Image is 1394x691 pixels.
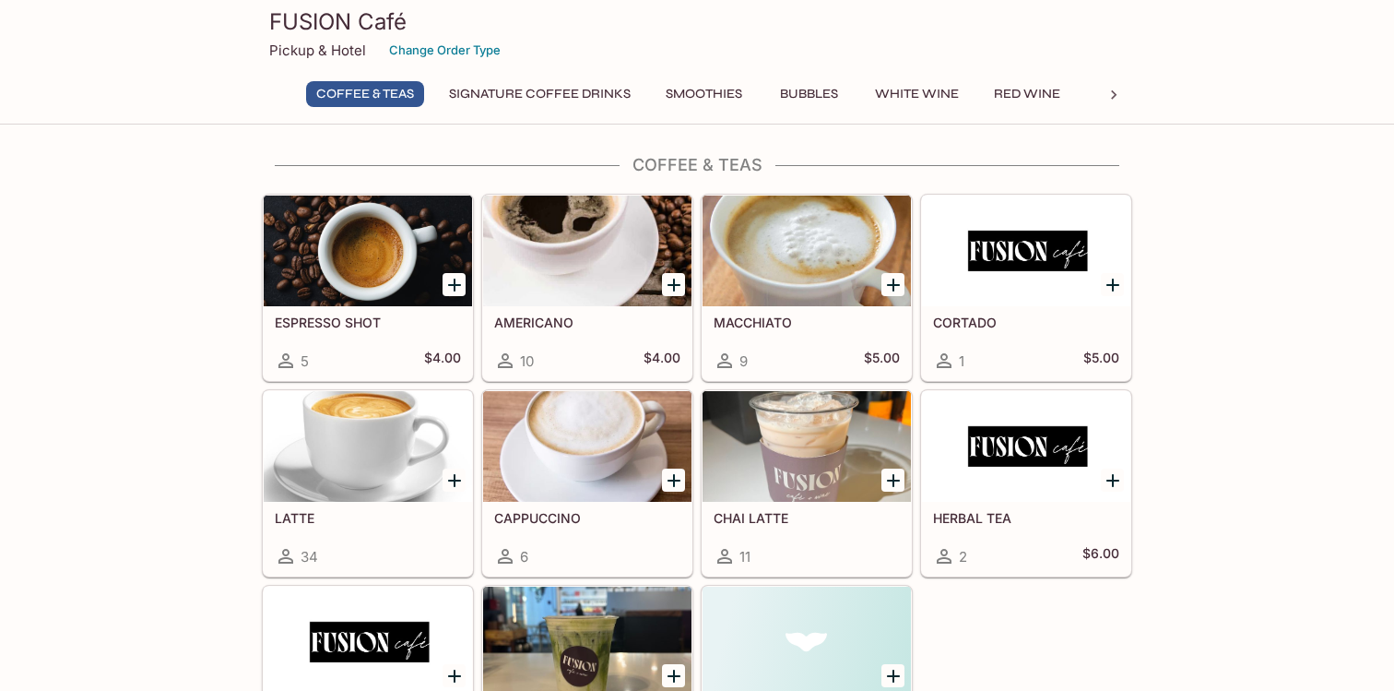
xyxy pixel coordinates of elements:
[381,36,509,65] button: Change Order Type
[443,664,466,687] button: Add MATCHA TEA
[482,390,692,577] a: CAPPUCCINO6
[1101,469,1124,492] button: Add HERBAL TEA
[443,273,466,296] button: Add ESPRESSO SHOT
[881,469,904,492] button: Add CHAI LATTE
[269,7,1125,36] h3: FUSION Café
[739,352,748,370] span: 9
[959,548,967,566] span: 2
[483,391,691,502] div: CAPPUCCINO
[482,195,692,381] a: AMERICANO10$4.00
[714,315,900,330] h5: MACCHIATO
[269,42,366,59] p: Pickup & Hotel
[881,664,904,687] button: Add DRIP COFFEE
[865,81,969,107] button: White Wine
[424,350,461,372] h5: $4.00
[1085,81,1168,107] button: Beer
[662,469,685,492] button: Add CAPPUCCINO
[1083,350,1119,372] h5: $5.00
[703,391,911,502] div: CHAI LATTE
[275,315,461,330] h5: ESPRESSO SHOT
[922,196,1130,306] div: CORTADO
[739,548,750,566] span: 11
[702,390,912,577] a: CHAI LATTE11
[714,510,900,526] h5: CHAI LATTE
[662,273,685,296] button: Add AMERICANO
[275,510,461,526] h5: LATTE
[262,155,1132,175] h4: Coffee & Teas
[439,81,641,107] button: Signature Coffee Drinks
[881,273,904,296] button: Add MACCHIATO
[483,196,691,306] div: AMERICANO
[922,391,1130,502] div: HERBAL TEA
[984,81,1070,107] button: Red Wine
[933,510,1119,526] h5: HERBAL TEA
[662,664,685,687] button: Add MATCHA LATTE
[644,350,680,372] h5: $4.00
[933,315,1119,330] h5: CORTADO
[703,196,911,306] div: MACCHIATO
[264,391,472,502] div: LATTE
[301,352,309,370] span: 5
[921,390,1131,577] a: HERBAL TEA2$6.00
[306,81,424,107] button: Coffee & Teas
[959,352,964,370] span: 1
[1101,273,1124,296] button: Add CORTADO
[520,548,528,566] span: 6
[494,510,680,526] h5: CAPPUCCINO
[656,81,752,107] button: Smoothies
[263,195,473,381] a: ESPRESSO SHOT5$4.00
[767,81,850,107] button: Bubbles
[494,315,680,330] h5: AMERICANO
[921,195,1131,381] a: CORTADO1$5.00
[264,196,472,306] div: ESPRESSO SHOT
[263,390,473,577] a: LATTE34
[702,195,912,381] a: MACCHIATO9$5.00
[301,548,318,566] span: 34
[1082,545,1119,567] h5: $6.00
[864,350,900,372] h5: $5.00
[443,469,466,492] button: Add LATTE
[520,352,534,370] span: 10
